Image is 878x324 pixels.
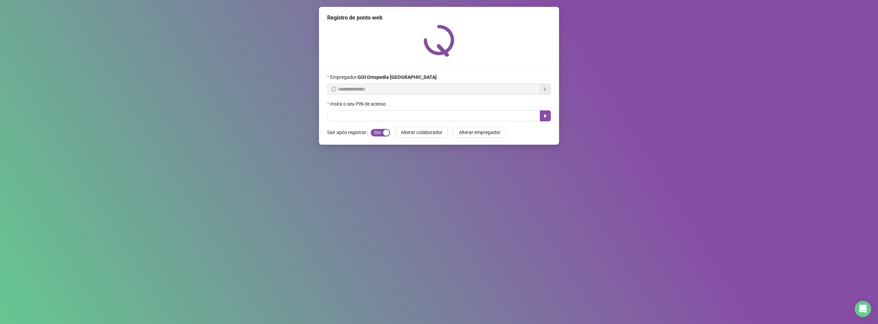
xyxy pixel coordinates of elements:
[327,14,551,22] div: Registro de ponto web
[331,87,336,92] span: info-circle
[459,129,500,136] span: Alterar empregador
[330,73,437,81] span: Empregador :
[453,127,506,138] button: Alterar empregador
[401,129,442,136] span: Alterar colaborador
[327,127,371,138] label: Sair após registrar
[327,100,390,108] label: Insira o seu PIN de acesso
[358,74,437,80] strong: GOI Ortopedia [GEOGRAPHIC_DATA]
[543,113,548,119] span: caret-right
[395,127,448,138] button: Alterar colaborador
[855,301,871,317] div: Open Intercom Messenger
[424,25,454,57] img: QRPoint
